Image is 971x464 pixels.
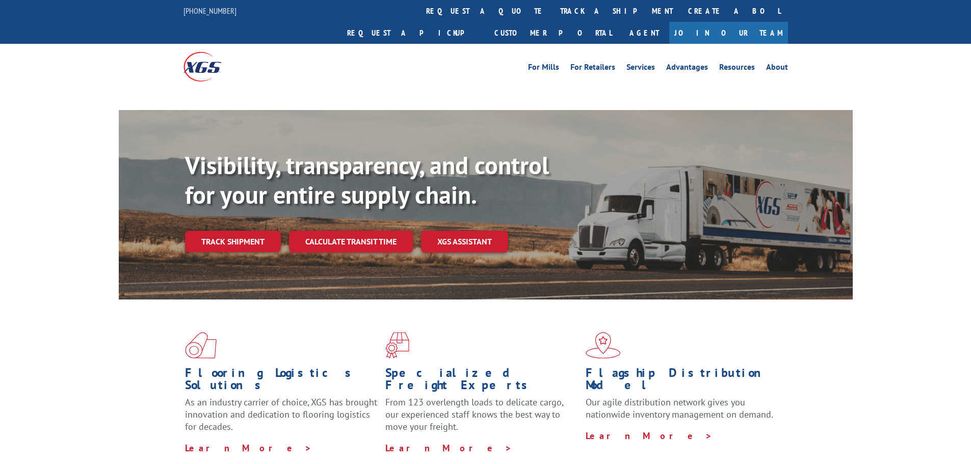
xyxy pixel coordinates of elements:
[385,396,578,442] p: From 123 overlength loads to delicate cargo, our experienced staff knows the best way to move you...
[528,63,559,74] a: For Mills
[487,22,619,44] a: Customer Portal
[185,442,312,454] a: Learn More >
[185,367,378,396] h1: Flooring Logistics Solutions
[339,22,487,44] a: Request a pickup
[385,367,578,396] h1: Specialized Freight Experts
[586,332,621,359] img: xgs-icon-flagship-distribution-model-red
[586,367,778,396] h1: Flagship Distribution Model
[185,396,377,432] span: As an industry carrier of choice, XGS has brought innovation and dedication to flooring logistics...
[185,231,281,252] a: Track shipment
[719,63,755,74] a: Resources
[385,442,512,454] a: Learn More >
[619,22,669,44] a: Agent
[586,396,773,420] span: Our agile distribution network gives you nationwide inventory management on demand.
[766,63,788,74] a: About
[385,332,409,359] img: xgs-icon-focused-on-flooring-red
[289,231,413,253] a: Calculate transit time
[586,430,713,442] a: Learn More >
[626,63,655,74] a: Services
[183,6,237,16] a: [PHONE_NUMBER]
[185,332,217,359] img: xgs-icon-total-supply-chain-intelligence-red
[666,63,708,74] a: Advantages
[570,63,615,74] a: For Retailers
[669,22,788,44] a: Join Our Team
[421,231,508,253] a: XGS ASSISTANT
[185,149,549,210] b: Visibility, transparency, and control for your entire supply chain.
